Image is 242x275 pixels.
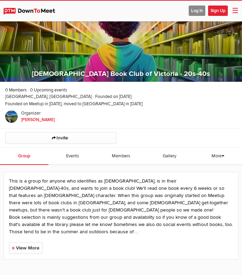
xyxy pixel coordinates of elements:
span: 0 Members [5,87,27,94]
a: Log In [189,8,205,13]
span: Gallery [163,153,176,159]
img: Brooke [5,110,18,123]
span: [PERSON_NAME] [21,117,55,122]
span: Group [18,153,30,159]
span: Log In [189,6,205,16]
span: Sign Up [208,6,228,16]
a: View More [9,242,43,254]
span: Founded on [DATE] [93,94,132,100]
p: This is a group for anyone who identifies as [DEMOGRAPHIC_DATA], is in their [DEMOGRAPHIC_DATA]-4... [9,177,233,235]
a: Organizer: [PERSON_NAME] [21,117,55,122]
b: Organizer: [21,110,41,116]
img: DownToMeet [3,8,62,15]
a: More [209,148,227,166]
a: Events [48,148,97,165]
span: 0 Upcoming events [28,87,67,94]
a: Sign Up [208,8,228,13]
span: Founded on Meetup in [DATE], moved to [GEOGRAPHIC_DATA] in [DATE] [5,101,237,107]
a: Members [97,148,145,165]
a: Invite [5,132,116,144]
span: Members [112,153,130,159]
span: ☰ [232,7,239,15]
span: Events [66,153,79,159]
span: [GEOGRAPHIC_DATA], [GEOGRAPHIC_DATA] [5,94,92,100]
a: Gallery [145,148,194,165]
